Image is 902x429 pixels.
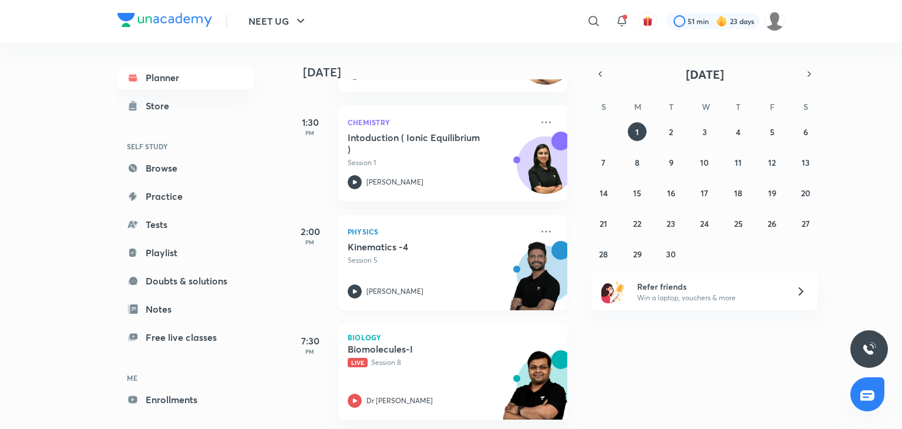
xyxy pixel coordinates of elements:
abbr: Sunday [601,101,606,112]
p: Biology [348,334,558,341]
button: September 8, 2025 [628,153,647,172]
span: Live [348,358,368,367]
h5: Biomolecules-I [348,343,494,355]
p: PM [287,129,334,136]
p: Dr [PERSON_NAME] [366,396,433,406]
button: September 3, 2025 [695,122,714,141]
p: Session 1 [348,157,532,168]
button: September 25, 2025 [729,214,748,233]
img: streak [716,15,728,27]
abbr: September 21, 2025 [600,218,607,229]
img: referral [601,280,625,303]
button: September 14, 2025 [594,183,613,202]
h6: ME [117,368,254,388]
img: unacademy [503,241,567,322]
abbr: September 19, 2025 [768,187,776,199]
button: September 18, 2025 [729,183,748,202]
abbr: September 9, 2025 [669,157,674,168]
button: September 23, 2025 [662,214,681,233]
a: Enrollments [117,388,254,411]
button: September 20, 2025 [796,183,815,202]
abbr: September 11, 2025 [735,157,742,168]
abbr: September 27, 2025 [802,218,810,229]
button: September 4, 2025 [729,122,748,141]
button: September 28, 2025 [594,244,613,263]
abbr: September 26, 2025 [768,218,776,229]
abbr: September 23, 2025 [667,218,675,229]
abbr: September 22, 2025 [633,218,641,229]
abbr: Tuesday [669,101,674,112]
button: September 17, 2025 [695,183,714,202]
h5: 7:30 [287,334,334,348]
abbr: September 25, 2025 [734,218,743,229]
abbr: September 5, 2025 [770,126,775,138]
abbr: September 3, 2025 [702,126,707,138]
h5: 2:00 [287,224,334,239]
h6: Refer friends [637,280,782,293]
button: September 26, 2025 [763,214,782,233]
h6: SELF STUDY [117,136,254,156]
a: Playlist [117,241,254,264]
button: September 6, 2025 [796,122,815,141]
p: Win a laptop, vouchers & more [637,293,782,303]
a: Doubts & solutions [117,269,254,293]
p: Session 8 [348,357,532,368]
abbr: September 28, 2025 [599,249,608,260]
button: September 30, 2025 [662,244,681,263]
img: Avatar [517,143,574,199]
button: September 12, 2025 [763,153,782,172]
abbr: Saturday [803,101,808,112]
abbr: September 10, 2025 [700,157,709,168]
abbr: September 7, 2025 [601,157,605,168]
abbr: Thursday [736,101,741,112]
button: September 21, 2025 [594,214,613,233]
p: PM [287,348,334,355]
abbr: September 29, 2025 [633,249,642,260]
abbr: September 8, 2025 [635,157,640,168]
abbr: September 14, 2025 [600,187,608,199]
button: September 11, 2025 [729,153,748,172]
abbr: September 17, 2025 [701,187,708,199]
a: Company Logo [117,13,212,30]
img: Company Logo [117,13,212,27]
img: Tanya Kumari [765,11,785,31]
button: September 1, 2025 [628,122,647,141]
abbr: September 16, 2025 [667,187,675,199]
abbr: Monday [634,101,641,112]
abbr: September 30, 2025 [666,249,676,260]
abbr: September 1, 2025 [635,126,639,138]
button: September 2, 2025 [662,122,681,141]
button: September 5, 2025 [763,122,782,141]
abbr: September 15, 2025 [633,187,641,199]
abbr: September 2, 2025 [669,126,673,138]
button: September 19, 2025 [763,183,782,202]
button: September 27, 2025 [796,214,815,233]
abbr: September 13, 2025 [802,157,810,168]
button: September 16, 2025 [662,183,681,202]
button: September 10, 2025 [695,153,714,172]
a: Notes [117,297,254,321]
p: PM [287,239,334,246]
div: Store [146,99,176,113]
abbr: September 24, 2025 [700,218,709,229]
button: September 29, 2025 [628,244,647,263]
abbr: September 18, 2025 [734,187,742,199]
p: [PERSON_NAME] [366,286,423,297]
abbr: September 20, 2025 [801,187,810,199]
button: September 13, 2025 [796,153,815,172]
h5: Kinematics -4 [348,241,494,253]
p: Session 5 [348,255,532,266]
h4: [DATE] [303,65,579,79]
abbr: Wednesday [702,101,710,112]
abbr: September 12, 2025 [768,157,776,168]
a: Tests [117,213,254,236]
abbr: Friday [770,101,775,112]
a: Store [117,94,254,118]
h5: 1:30 [287,115,334,129]
p: Chemistry [348,115,532,129]
a: Planner [117,66,254,89]
a: Practice [117,185,254,208]
button: September 15, 2025 [628,183,647,202]
button: September 24, 2025 [695,214,714,233]
img: avatar [642,16,653,26]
